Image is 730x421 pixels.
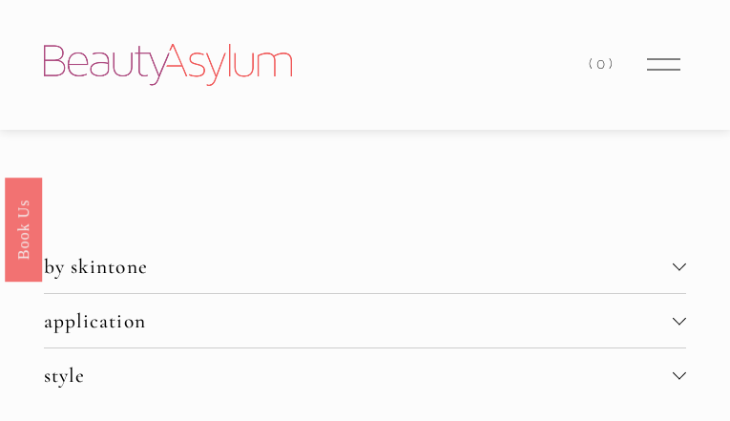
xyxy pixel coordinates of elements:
[609,55,616,73] span: )
[596,55,609,73] span: 0
[44,348,686,402] button: style
[5,177,42,281] a: Book Us
[589,52,615,77] a: 0 items in cart
[44,44,292,86] img: Beauty Asylum | Bridal Hair &amp; Makeup Charlotte &amp; Atlanta
[44,254,673,279] span: by skintone
[44,363,673,388] span: style
[44,294,686,347] button: application
[44,240,686,293] button: by skintone
[589,55,596,73] span: (
[44,308,673,333] span: application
